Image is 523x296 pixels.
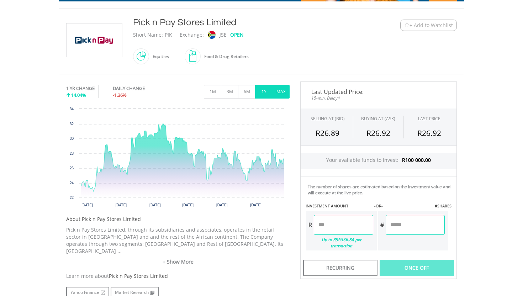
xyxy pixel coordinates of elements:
div: SELLING AT (BID) [311,116,345,122]
text: [DATE] [250,203,261,207]
img: Watchlist [404,22,410,28]
div: PIK [165,29,172,41]
div: Learn more about [66,273,290,280]
text: 26 [70,166,74,170]
text: [DATE] [116,203,127,207]
label: INVESTMENT AMOUNT [306,203,348,209]
button: 3M [221,85,238,99]
text: [DATE] [149,203,161,207]
text: [DATE] [81,203,93,207]
span: BUYING AT (ASK) [361,116,395,122]
button: MAX [272,85,290,99]
text: 28 [70,152,74,155]
div: LAST PRICE [418,116,440,122]
text: 32 [70,122,74,126]
div: Your available funds to invest: [301,153,456,169]
img: jse.png [208,31,216,39]
div: Pick n Pay Stores Limited [133,16,356,29]
text: 30 [70,137,74,141]
button: Watchlist + Add to Watchlist [400,20,457,31]
span: Pick n Pay Stores Limited [109,273,168,279]
div: # [378,215,386,235]
div: Equities [149,48,169,65]
div: The number of shares are estimated based on the investment value and will execute at the live price. [308,184,454,196]
span: R26.92 [417,128,441,138]
div: 1 YR CHANGE [66,85,95,92]
label: -OR- [374,203,383,209]
text: [DATE] [182,203,194,207]
div: Food & Drug Retailers [201,48,249,65]
div: Short Name: [133,29,163,41]
img: EQU.ZA.PIK.png [68,23,121,57]
div: OPEN [230,29,244,41]
label: #SHARES [435,203,451,209]
div: DAILY CHANGE [113,85,169,92]
span: R26.92 [366,128,390,138]
button: 1M [204,85,221,99]
span: + Add to Watchlist [410,22,453,29]
text: 24 [70,181,74,185]
span: -1.36% [113,92,127,98]
h5: About Pick n Pay Stores Limited [66,216,290,223]
p: Pick n Pay Stores Limited, through its subsidiaries and associates, operates in the retail sector... [66,226,290,255]
div: Chart. Highcharts interactive chart. [66,105,290,212]
span: R26.89 [316,128,339,138]
button: 6M [238,85,255,99]
svg: Interactive chart [66,105,290,212]
span: Last Updated Price: [306,89,451,95]
text: 34 [70,107,74,111]
button: 1Y [255,85,273,99]
span: 15-min. Delay* [306,95,451,101]
div: Up to R96336.84 per transaction [306,235,373,250]
div: R [306,215,314,235]
text: [DATE] [216,203,228,207]
span: R100 000.00 [402,157,431,163]
a: + Show More [66,258,290,265]
span: 14.04% [71,92,86,98]
div: Recurring [303,260,377,276]
div: Once Off [380,260,454,276]
div: Exchange: [180,29,204,41]
text: 22 [70,196,74,200]
div: JSE [220,29,227,41]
